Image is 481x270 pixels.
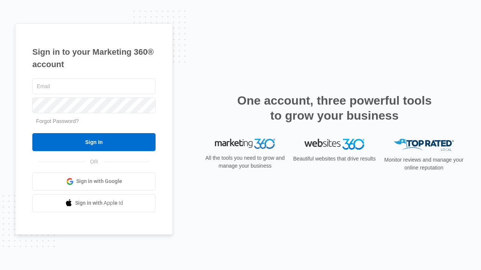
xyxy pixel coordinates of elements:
[215,139,275,149] img: Marketing 360
[304,139,365,150] img: Websites 360
[32,78,156,94] input: Email
[394,139,454,151] img: Top Rated Local
[292,155,377,163] p: Beautiful websites that drive results
[32,133,156,151] input: Sign In
[235,93,434,123] h2: One account, three powerful tools to grow your business
[382,156,466,172] p: Monitor reviews and manage your online reputation
[203,154,287,170] p: All the tools you need to grow and manage your business
[32,194,156,212] a: Sign in with Apple Id
[32,46,156,70] h1: Sign in to your Marketing 360® account
[75,199,123,207] span: Sign in with Apple Id
[76,177,122,185] span: Sign in with Google
[32,172,156,190] a: Sign in with Google
[85,158,103,166] span: OR
[36,118,79,124] a: Forgot Password?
